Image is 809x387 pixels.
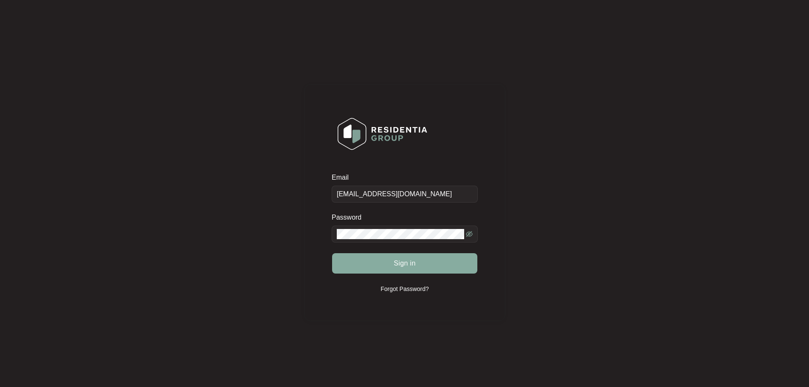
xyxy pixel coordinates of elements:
[337,229,464,239] input: Password
[466,231,473,237] span: eye-invisible
[394,258,416,268] span: Sign in
[332,112,433,155] img: Login Logo
[332,253,477,274] button: Sign in
[332,173,355,182] label: Email
[381,285,429,293] p: Forgot Password?
[332,213,368,222] label: Password
[332,186,478,203] input: Email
